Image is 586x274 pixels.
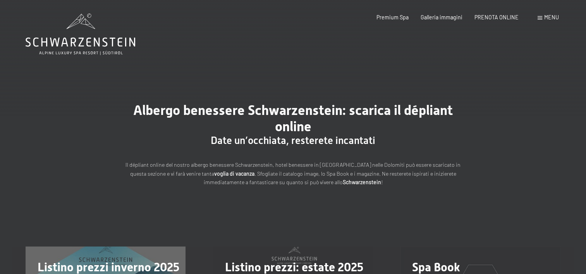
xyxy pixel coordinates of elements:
strong: Schwarzenstein [343,179,381,185]
span: Date un’occhiata, resterete incantati [211,135,375,146]
a: PRENOTA ONLINE [474,14,519,21]
span: Spa Book [412,260,460,274]
a: Galleria immagini [421,14,462,21]
strong: voglia di vacanza [214,170,254,177]
a: Premium Spa [376,14,409,21]
span: Menu [544,14,559,21]
p: Il dépliant online del nostro albergo benessere Schwarzenstein, hotel benessere in [GEOGRAPHIC_DA... [123,161,464,187]
span: Albergo benessere Schwarzenstein: scarica il dépliant online [133,102,453,134]
span: Listino prezzi: estate 2025 [225,260,363,274]
span: Listino prezzi inverno 2025 [38,260,179,274]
